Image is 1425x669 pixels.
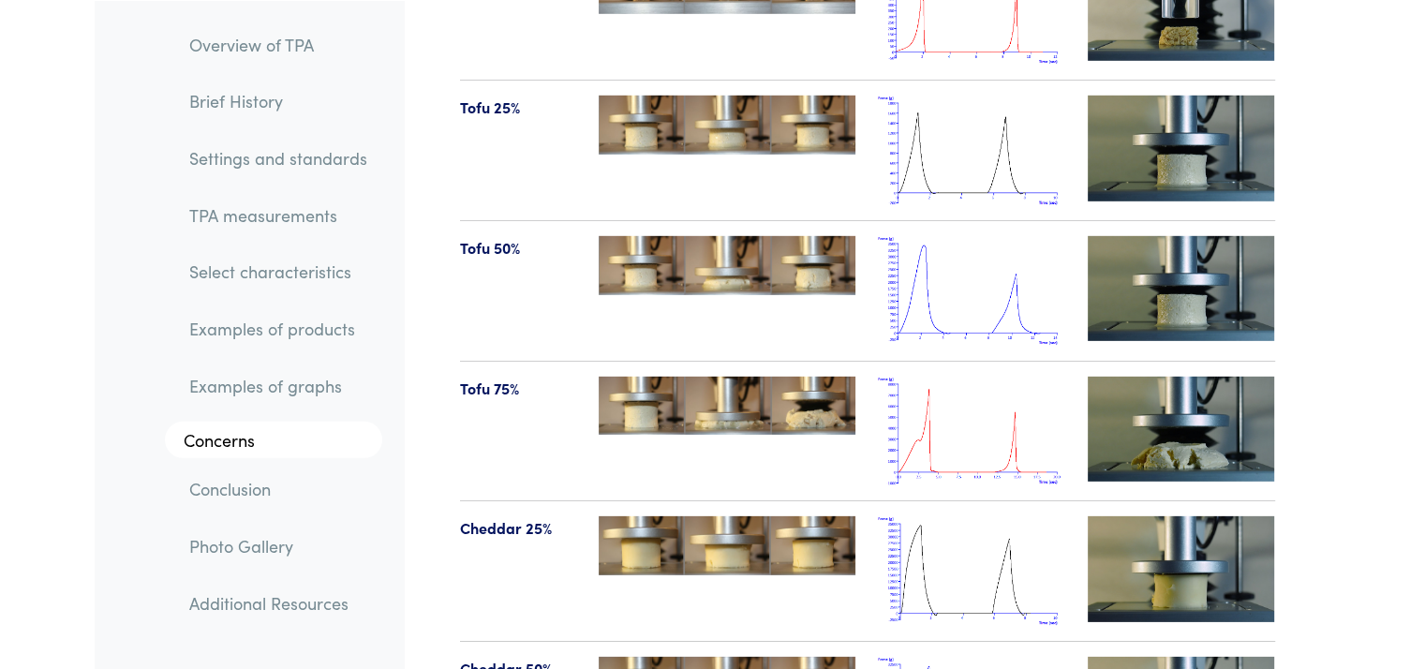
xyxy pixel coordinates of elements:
[174,307,382,350] a: Examples of products
[174,581,382,624] a: Additional Resources
[599,516,855,575] img: cheddar-25-123-tpa.jpg
[878,516,1065,626] img: cheddar_tpa_25.png
[460,516,577,541] p: Cheddar 25%
[174,468,382,511] a: Conclusion
[599,236,855,295] img: tofu-50-123-tpa.jpg
[878,96,1065,205] img: tofu_tpa_25.png
[460,96,577,120] p: Tofu 25%
[599,377,855,436] img: tofu-75-123-tpa.jpg
[460,236,577,260] p: Tofu 50%
[878,236,1065,346] img: tofu_tpa_50.png
[174,22,382,66] a: Overview of TPA
[174,136,382,179] a: Settings and standards
[878,377,1065,486] img: tofu_tpa_75.png
[460,377,577,401] p: Tofu 75%
[174,193,382,236] a: TPA measurements
[174,524,382,567] a: Photo Gallery
[1088,516,1275,621] img: cheddar-videotn-25.jpg
[165,421,382,458] a: Concerns
[174,364,382,407] a: Examples of graphs
[174,80,382,123] a: Brief History
[599,96,855,155] img: tofu-25-123-tpa.jpg
[174,250,382,293] a: Select characteristics
[1088,377,1275,482] img: tofu-videotn-75.jpg
[1088,236,1275,341] img: tofu-videotn-25.jpg
[1088,96,1275,201] img: tofu-videotn-25.jpg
